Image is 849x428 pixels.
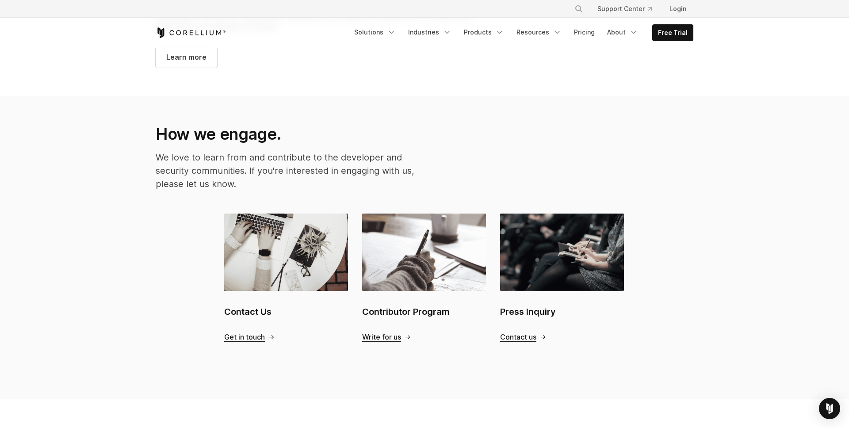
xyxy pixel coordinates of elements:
[403,24,457,40] a: Industries
[653,25,693,41] a: Free Trial
[511,24,567,40] a: Resources
[349,24,693,41] div: Navigation Menu
[156,151,416,191] p: We love to learn from and contribute to the developer and security communities. If you're interes...
[569,24,600,40] a: Pricing
[500,214,624,341] a: Press Inquiry Press Inquiry Contact us
[156,27,226,38] a: Corellium Home
[224,214,348,341] a: Contact Us Contact Us Get in touch
[459,24,509,40] a: Products
[590,1,659,17] a: Support Center
[362,214,486,290] img: Contributor Program
[571,1,587,17] button: Search
[819,398,840,419] div: Open Intercom Messenger
[662,1,693,17] a: Login
[156,46,217,68] a: Learn more
[224,332,265,342] span: Get in touch
[500,332,536,342] span: Contact us
[224,214,348,290] img: Contact Us
[166,52,207,62] span: Learn more
[224,305,348,318] h2: Contact Us
[156,124,416,144] h2: How we engage.
[349,24,401,40] a: Solutions
[500,305,624,318] h2: Press Inquiry
[362,332,401,342] span: Write for us
[500,214,624,290] img: Press Inquiry
[602,24,643,40] a: About
[362,214,486,341] a: Contributor Program Contributor Program Write for us
[564,1,693,17] div: Navigation Menu
[362,305,486,318] h2: Contributor Program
